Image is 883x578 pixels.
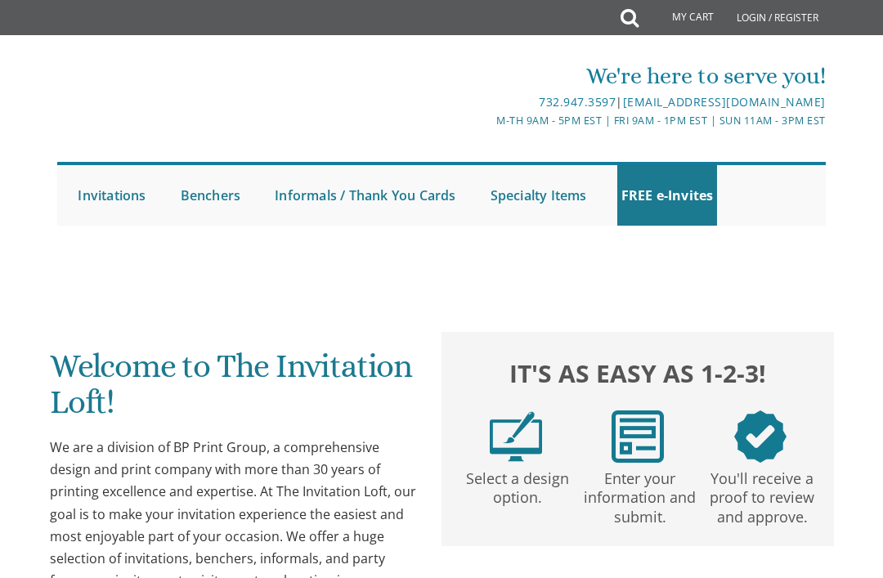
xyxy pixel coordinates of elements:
img: step1.png [490,410,542,463]
h2: It's as easy as 1-2-3! [455,356,822,390]
a: Benchers [177,165,245,226]
a: Specialty Items [486,165,591,226]
h1: Welcome to The Invitation Loft! [50,348,417,432]
div: | [314,92,825,112]
p: You'll receive a proof to review and approve. [704,463,820,526]
a: FREE e-Invites [617,165,718,226]
div: We're here to serve you! [314,60,825,92]
a: My Cart [637,2,725,34]
img: step2.png [612,410,664,463]
img: step3.png [734,410,787,463]
a: [EMAIL_ADDRESS][DOMAIN_NAME] [623,94,826,110]
a: Informals / Thank You Cards [271,165,459,226]
a: 732.947.3597 [539,94,616,110]
p: Enter your information and submit. [582,463,698,526]
div: M-Th 9am - 5pm EST | Fri 9am - 1pm EST | Sun 11am - 3pm EST [314,112,825,129]
a: Invitations [74,165,150,226]
p: Select a design option. [459,463,576,507]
